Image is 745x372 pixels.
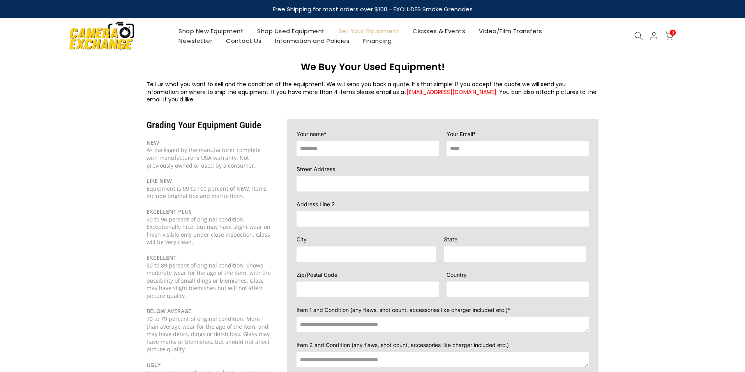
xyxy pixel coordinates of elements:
span: Item 1 and Condition (any flaws, shot count, accessories like charger included etc.) [297,306,508,313]
div: As packaged by the manufacturer complete with manufacturer's USA warranty. Not previously owned o... [147,139,271,169]
a: Information and Policies [268,36,357,46]
h3: Grading Your Equipment Guide [147,119,271,131]
a: Shop Used Equipment [251,26,332,36]
span: Country [447,271,467,278]
div: 70 to 79 percent of original condition. More than average wear for the age of the item, and may h... [147,315,271,353]
b: EXCELLENT [147,254,177,261]
span: State [444,236,457,243]
b: EXCELLENT PLUS [147,208,192,215]
span: Street Address [297,166,335,172]
div: 80 to 89 percent of original condition. Shows moderate wear for the age of the item, with the pos... [147,262,271,300]
a: [EMAIL_ADDRESS][DOMAIN_NAME] [406,88,496,96]
a: Video/Film Transfers [472,26,549,36]
div: Tell us what you want to sell and the condition of the equipment. We will send you back a quote. ... [147,81,598,104]
b: UGLY [147,361,161,368]
b: BELOW AVERAGE [147,307,191,315]
a: Contact Us [219,36,268,46]
a: Newsletter [172,36,219,46]
span: Your Email [447,131,473,137]
span: Your name [297,131,324,137]
strong: Free Shipping for most orders over $100 - EXCLUDES Smoke Grenades [273,5,473,13]
a: Classes & Events [406,26,472,36]
span: Address Line 2 [297,201,335,207]
span: Zip/Postal Code [297,271,337,278]
a: Sell Your Equipment [332,26,406,36]
a: Financing [357,36,399,46]
div: 90 to 96 percent of original condition. Exceptionally nice, but may have slight wear on finish vi... [147,216,271,246]
span: City [297,236,307,243]
a: Shop New Equipment [172,26,251,36]
span: 0 [670,30,676,35]
div: Equipment is 99 to 100 percent of NEW. Items include original box and instructions. [147,177,271,200]
b: NEW [147,139,159,146]
b: LIKE NEW [147,177,172,184]
h3: We Buy Your Used Equipment! [147,61,598,73]
span: Item 2 and Condition (any flaws, shot count, accessories like charger included etc.) [297,342,509,348]
a: 0 [665,32,673,40]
